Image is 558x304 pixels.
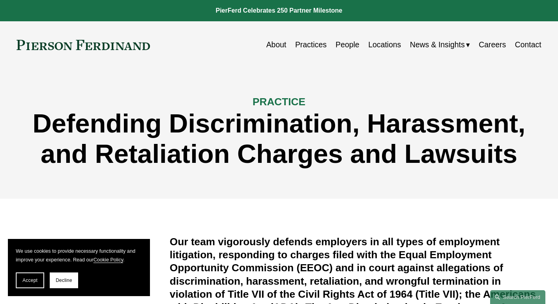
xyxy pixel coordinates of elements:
[17,108,541,169] h1: Defending Discrimination, Harassment, and Retaliation Charges and Lawsuits
[50,272,78,288] button: Decline
[56,278,72,283] span: Decline
[410,38,465,52] span: News & Insights
[17,236,95,256] span: Overview
[22,278,37,283] span: Accept
[295,37,327,52] a: Practices
[479,37,506,52] a: Careers
[16,272,44,288] button: Accept
[94,257,123,263] a: Cookie Policy
[253,96,305,108] span: PRACTICE
[8,239,150,296] section: Cookie banner
[515,37,541,52] a: Contact
[335,37,359,52] a: People
[16,247,142,265] p: We use cookies to provide necessary functionality and improve your experience. Read our .
[368,37,401,52] a: Locations
[490,290,545,304] a: Search this site
[410,37,470,52] a: folder dropdown
[266,37,286,52] a: About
